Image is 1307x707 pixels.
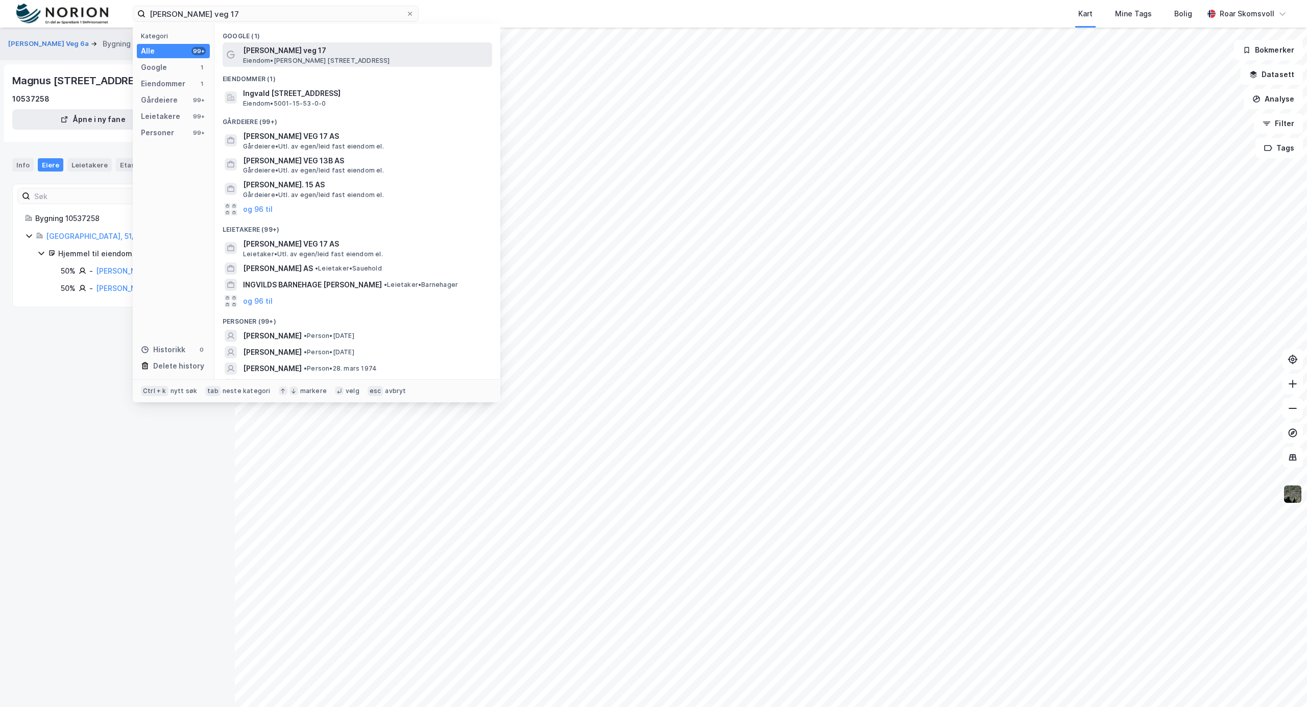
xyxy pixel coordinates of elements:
[198,346,206,354] div: 0
[205,386,221,396] div: tab
[89,265,93,277] div: -
[304,348,307,356] span: •
[198,63,206,71] div: 1
[243,44,488,57] span: [PERSON_NAME] veg 17
[1241,64,1303,85] button: Datasett
[89,282,93,295] div: -
[1254,113,1303,134] button: Filter
[368,386,383,396] div: esc
[315,264,382,273] span: Leietaker • Sauehold
[243,87,488,100] span: Ingvald [STREET_ADDRESS]
[214,217,500,236] div: Leietakere (99+)
[191,96,206,104] div: 99+
[223,387,271,395] div: neste kategori
[304,332,354,340] span: Person • [DATE]
[198,80,206,88] div: 1
[67,158,112,172] div: Leietakere
[243,130,488,142] span: [PERSON_NAME] VEG 17 AS
[243,166,384,175] span: Gårdeiere • Utl. av egen/leid fast eiendom el.
[61,282,76,295] div: 50%
[304,364,307,372] span: •
[243,179,488,191] span: [PERSON_NAME]. 15 AS
[141,110,180,123] div: Leietakere
[243,203,273,215] button: og 96 til
[30,188,142,204] input: Søk
[1115,8,1152,20] div: Mine Tags
[191,112,206,120] div: 99+
[141,32,210,40] div: Kategori
[214,67,500,85] div: Eiendommer (1)
[304,348,354,356] span: Person • [DATE]
[1078,8,1093,20] div: Kart
[243,250,383,258] span: Leietaker • Utl. av egen/leid fast eiendom el.
[141,94,178,106] div: Gårdeiere
[214,110,500,128] div: Gårdeiere (99+)
[243,57,390,65] span: Eiendom • [PERSON_NAME] [STREET_ADDRESS]
[96,284,154,292] a: [PERSON_NAME]
[243,191,384,199] span: Gårdeiere • Utl. av egen/leid fast eiendom el.
[61,265,76,277] div: 50%
[214,309,500,328] div: Personer (99+)
[103,38,131,50] div: Bygning
[12,93,50,105] div: 10537258
[1174,8,1192,20] div: Bolig
[243,279,382,291] span: INGVILDS BARNEHAGE [PERSON_NAME]
[243,238,488,250] span: [PERSON_NAME] VEG 17 AS
[300,387,327,395] div: markere
[141,78,185,90] div: Eiendommer
[96,266,154,275] a: [PERSON_NAME]
[1255,138,1303,158] button: Tags
[120,160,183,169] div: Etasjer og enheter
[214,24,500,42] div: Google (1)
[243,262,313,275] span: [PERSON_NAME] AS
[1244,89,1303,109] button: Analyse
[141,127,174,139] div: Personer
[146,6,406,21] input: Søk på adresse, matrikkel, gårdeiere, leietakere eller personer
[346,387,359,395] div: velg
[35,212,210,225] div: Bygning 10537258
[243,142,384,151] span: Gårdeiere • Utl. av egen/leid fast eiendom el.
[243,330,302,342] span: [PERSON_NAME]
[153,360,204,372] div: Delete history
[243,155,488,167] span: [PERSON_NAME] VEG 13B AS
[243,362,302,375] span: [PERSON_NAME]
[16,4,108,25] img: norion-logo.80e7a08dc31c2e691866.png
[1220,8,1274,20] div: Roar Skomsvoll
[141,45,155,57] div: Alle
[243,346,302,358] span: [PERSON_NAME]
[191,129,206,137] div: 99+
[38,158,63,172] div: Eiere
[191,47,206,55] div: 99+
[304,332,307,339] span: •
[1234,40,1303,60] button: Bokmerker
[243,295,273,307] button: og 96 til
[171,387,198,395] div: nytt søk
[304,364,377,373] span: Person • 28. mars 1974
[1283,484,1302,504] img: 9k=
[384,281,387,288] span: •
[141,344,185,356] div: Historikk
[1256,658,1307,707] iframe: Chat Widget
[384,281,458,289] span: Leietaker • Barnehager
[46,232,143,240] a: [GEOGRAPHIC_DATA], 51/78
[243,100,326,108] span: Eiendom • 5001-15-53-0-0
[58,248,210,260] div: Hjemmel til eiendomsrett
[315,264,318,272] span: •
[385,387,406,395] div: avbryt
[12,158,34,172] div: Info
[12,109,174,130] button: Åpne i ny fane
[8,39,91,49] button: [PERSON_NAME] Veg 6a
[141,61,167,74] div: Google
[12,72,153,89] div: Magnus [STREET_ADDRESS]
[141,386,168,396] div: Ctrl + k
